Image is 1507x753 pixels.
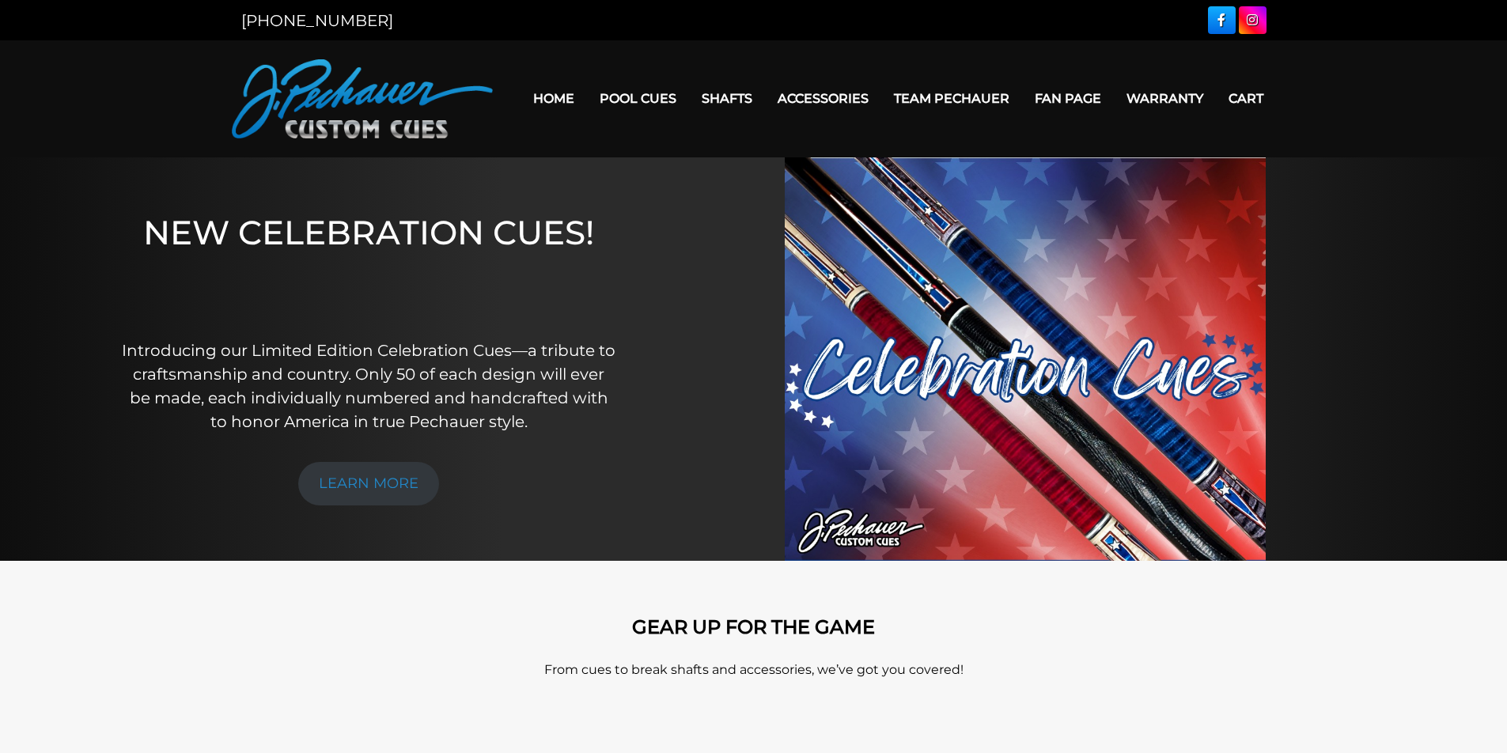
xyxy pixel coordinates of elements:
[632,615,875,638] strong: GEAR UP FOR THE GAME
[121,339,617,433] p: Introducing our Limited Edition Celebration Cues—a tribute to craftsmanship and country. Only 50 ...
[521,78,587,119] a: Home
[298,462,439,505] a: LEARN MORE
[765,78,881,119] a: Accessories
[689,78,765,119] a: Shafts
[232,59,493,138] img: Pechauer Custom Cues
[303,660,1205,679] p: From cues to break shafts and accessories, we’ve got you covered!
[881,78,1022,119] a: Team Pechauer
[587,78,689,119] a: Pool Cues
[1216,78,1276,119] a: Cart
[241,11,393,30] a: [PHONE_NUMBER]
[121,213,617,316] h1: NEW CELEBRATION CUES!
[1022,78,1114,119] a: Fan Page
[1114,78,1216,119] a: Warranty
